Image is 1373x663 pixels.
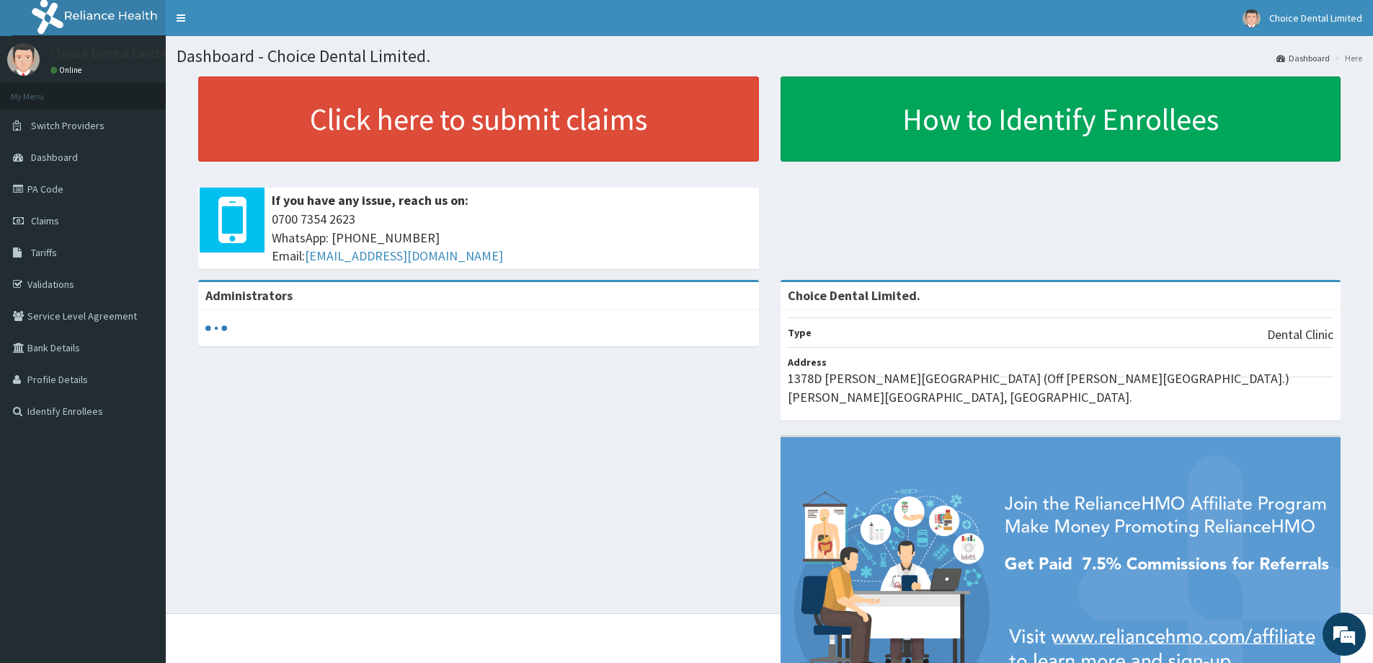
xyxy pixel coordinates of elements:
b: Address [788,356,827,369]
a: Click here to submit claims [198,76,759,162]
img: User Image [7,43,40,76]
b: Type [788,326,812,339]
img: User Image [1243,9,1261,27]
svg: audio-loading [205,317,227,339]
span: Claims [31,214,59,227]
p: Dental Clinic [1267,325,1333,344]
p: 1378D [PERSON_NAME][GEOGRAPHIC_DATA] (Off [PERSON_NAME][GEOGRAPHIC_DATA].) [PERSON_NAME][GEOGRAPH... [788,369,1334,406]
b: Administrators [205,287,293,304]
b: If you have any issue, reach us on: [272,192,468,208]
span: Choice Dental Limited [1269,12,1362,25]
span: 0700 7354 2623 WhatsApp: [PHONE_NUMBER] Email: [272,210,752,265]
span: Dashboard [31,151,78,164]
a: Dashboard [1276,52,1330,64]
h1: Dashboard - Choice Dental Limited. [177,47,1362,66]
li: Here [1331,52,1362,64]
span: Switch Providers [31,119,105,132]
a: [EMAIL_ADDRESS][DOMAIN_NAME] [305,247,503,264]
strong: Choice Dental Limited. [788,287,920,304]
p: Choice Dental Limited [50,47,175,60]
a: Online [50,65,85,75]
a: How to Identify Enrollees [781,76,1341,162]
span: Tariffs [31,246,57,259]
